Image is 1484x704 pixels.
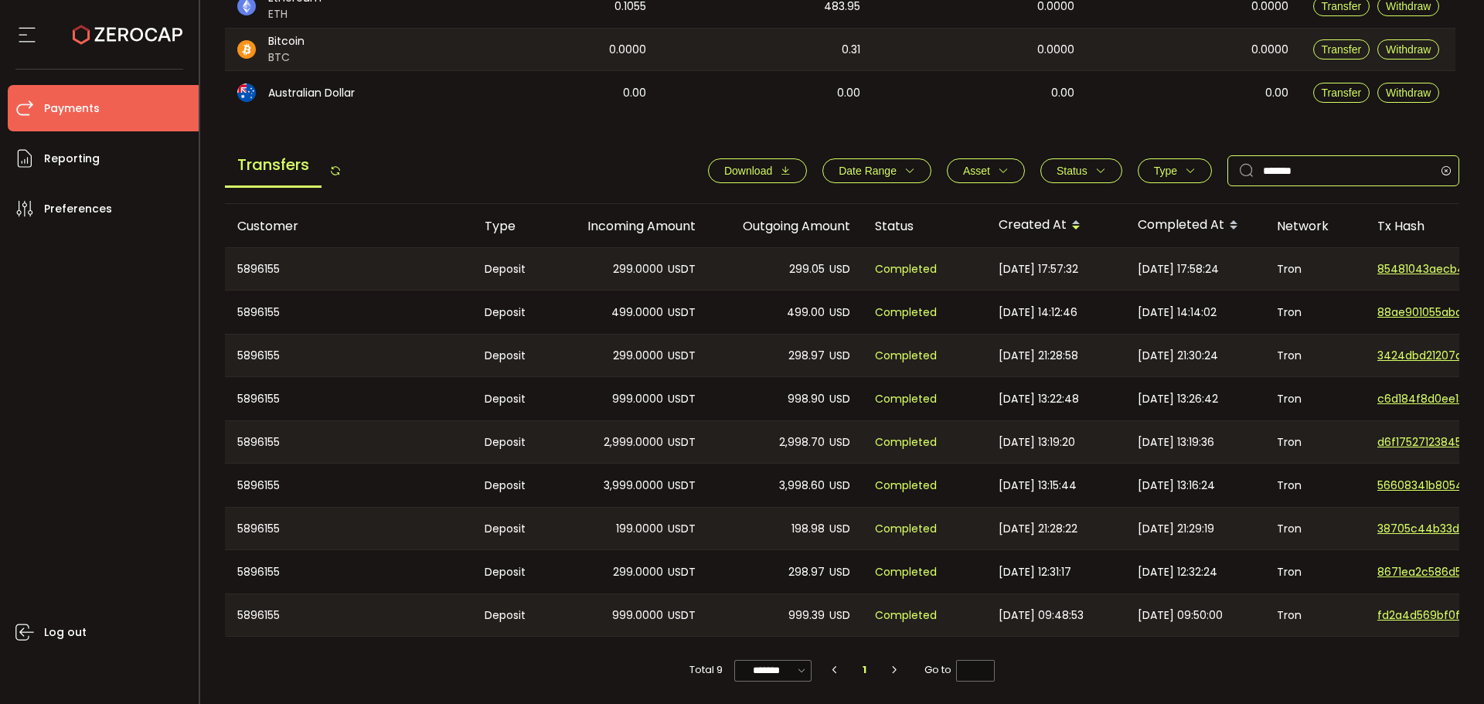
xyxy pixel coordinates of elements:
span: USD [829,563,850,581]
div: Deposit [472,377,553,420]
div: Tron [1264,248,1365,290]
div: Tron [1264,291,1365,334]
span: [DATE] 12:31:17 [999,563,1071,581]
div: Tron [1264,508,1365,549]
div: 5896155 [225,508,472,549]
div: 5896155 [225,248,472,290]
button: Status [1040,158,1122,183]
div: Incoming Amount [553,217,708,235]
iframe: Chat Widget [1304,537,1484,704]
span: 0.00 [837,84,860,102]
span: 0.0000 [609,41,646,59]
span: USD [829,520,850,538]
span: 199.0000 [616,520,663,538]
span: Completed [875,304,937,321]
span: Completed [875,607,937,624]
span: Status [1057,165,1087,177]
span: 3,998.60 [779,477,825,495]
div: Deposit [472,550,553,593]
div: Network [1264,217,1365,235]
span: 299.0000 [613,347,663,365]
span: Transfers [225,144,322,188]
span: Type [1154,165,1177,177]
div: Deposit [472,291,553,334]
span: ETH [268,6,322,22]
div: Tron [1264,464,1365,507]
span: USDT [668,390,696,408]
span: Transfer [1322,87,1362,99]
span: 299.0000 [613,563,663,581]
span: 3,999.0000 [604,477,663,495]
div: Tron [1264,550,1365,593]
div: Deposit [472,508,553,549]
span: USDT [668,304,696,321]
div: 5896155 [225,464,472,507]
span: USDT [668,260,696,278]
span: Completed [875,477,937,495]
span: [DATE] 21:29:19 [1138,520,1214,538]
img: aud_portfolio.svg [237,83,256,102]
span: Withdraw [1386,43,1431,56]
span: Reporting [44,148,100,170]
span: 0.00 [623,84,646,102]
div: Deposit [472,421,553,463]
div: 5896155 [225,377,472,420]
span: [DATE] 13:26:42 [1138,390,1218,408]
span: BTC [268,49,305,66]
span: USDT [668,347,696,365]
div: Created At [986,213,1125,239]
button: Transfer [1313,83,1370,103]
span: Go to [924,659,995,681]
span: [DATE] 14:12:46 [999,304,1077,321]
span: Completed [875,260,937,278]
li: 1 [851,659,879,681]
span: Completed [875,434,937,451]
span: Completed [875,520,937,538]
span: 0.00 [1265,84,1288,102]
button: Type [1138,158,1212,183]
span: [DATE] 09:50:00 [1138,607,1223,624]
span: USDT [668,520,696,538]
span: 999.39 [788,607,825,624]
div: 5896155 [225,335,472,376]
span: Australian Dollar [268,85,355,101]
span: 499.0000 [611,304,663,321]
div: Type [472,217,553,235]
span: Bitcoin [268,33,305,49]
span: [DATE] 13:19:36 [1138,434,1214,451]
div: Tron [1264,335,1365,376]
span: Withdraw [1386,87,1431,99]
span: 299.05 [789,260,825,278]
div: Outgoing Amount [708,217,863,235]
span: [DATE] 21:28:22 [999,520,1077,538]
span: 2,998.70 [779,434,825,451]
span: Asset [963,165,990,177]
span: [DATE] 12:32:24 [1138,563,1217,581]
span: [DATE] 13:15:44 [999,477,1077,495]
button: Transfer [1313,39,1370,60]
span: Log out [44,621,87,644]
div: Deposit [472,464,553,507]
span: 299.0000 [613,260,663,278]
span: USD [829,607,850,624]
span: Transfer [1322,43,1362,56]
div: Deposit [472,248,553,290]
span: [DATE] 17:58:24 [1138,260,1219,278]
span: Download [724,165,772,177]
span: 2,999.0000 [604,434,663,451]
div: Tron [1264,377,1365,420]
div: Tron [1264,594,1365,636]
div: Deposit [472,594,553,636]
span: [DATE] 13:16:24 [1138,477,1215,495]
span: 0.0000 [1251,41,1288,59]
span: [DATE] 21:28:58 [999,347,1078,365]
span: Payments [44,97,100,120]
span: USDT [668,434,696,451]
div: 5896155 [225,421,472,463]
span: 298.97 [788,563,825,581]
span: 0.00 [1051,84,1074,102]
div: Tron [1264,421,1365,463]
div: Completed At [1125,213,1264,239]
div: Customer [225,217,472,235]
